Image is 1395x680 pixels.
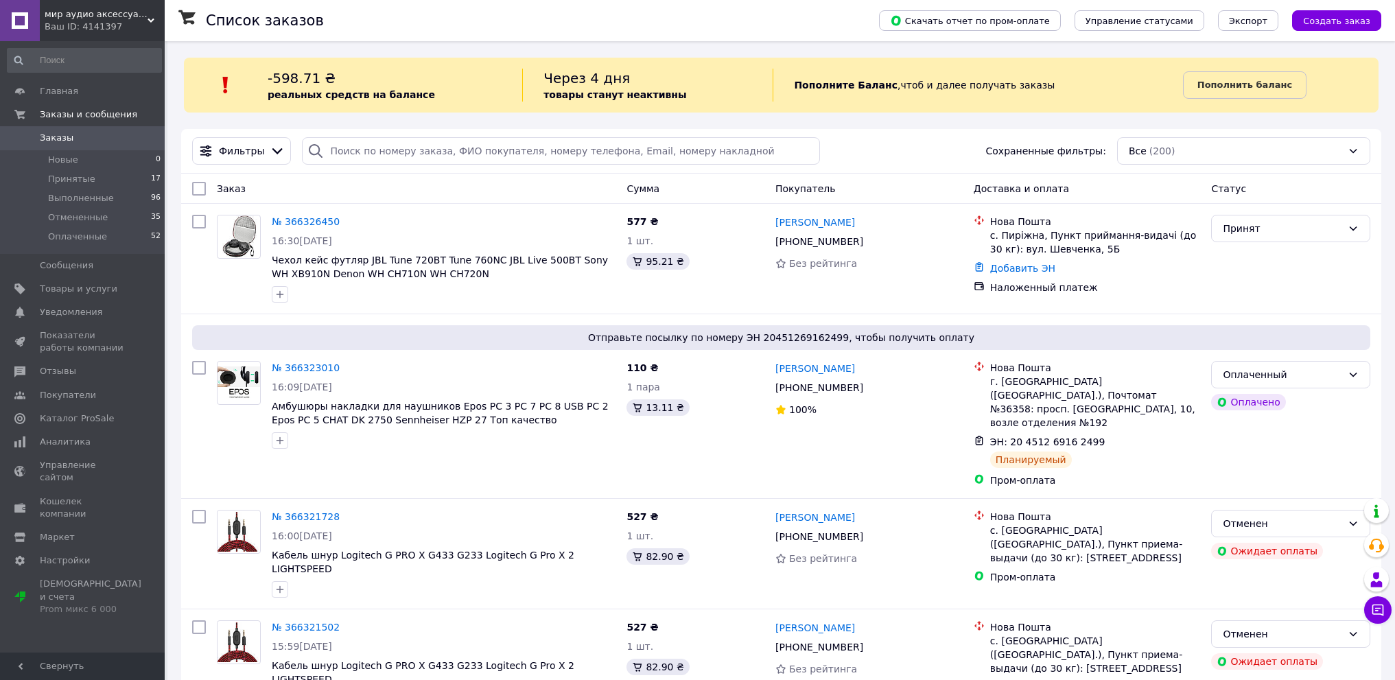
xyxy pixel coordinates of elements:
span: Без рейтинга [789,664,857,675]
span: Новые [48,154,78,166]
span: Оплаченные [48,231,107,243]
span: Покупатели [40,389,96,401]
div: Нова Пошта [990,620,1201,634]
span: 15:59[DATE] [272,641,332,652]
button: Экспорт [1218,10,1278,31]
div: [PHONE_NUMBER] [773,378,866,397]
div: Наложенный платеж [990,281,1201,294]
span: 100% [789,404,817,415]
span: 17 [151,173,161,185]
span: 16:09[DATE] [272,382,332,392]
img: Фото товару [218,366,260,399]
span: Настройки [40,554,90,567]
a: № 366321502 [272,622,340,633]
span: Заказы [40,132,73,144]
span: Отмененные [48,211,108,224]
span: Заказ [217,183,246,194]
span: мир аудио аксессуаров [45,8,148,21]
a: Фото товару [217,510,261,554]
span: Экспорт [1229,16,1267,26]
div: 82.90 ₴ [626,659,689,675]
span: Покупатель [775,183,836,194]
span: 0 [156,154,161,166]
div: Отменен [1223,516,1342,531]
div: [PHONE_NUMBER] [773,637,866,657]
a: Пополнить баланс [1183,71,1306,99]
div: с. [GEOGRAPHIC_DATA] ([GEOGRAPHIC_DATA].), Пункт приема-выдачи (до 30 кг): [STREET_ADDRESS] [990,524,1201,565]
div: Отменен [1223,626,1342,642]
div: Ожидает оплаты [1211,653,1323,670]
a: Фото товару [217,620,261,664]
a: [PERSON_NAME] [775,362,855,375]
button: Управление статусами [1075,10,1204,31]
a: Создать заказ [1278,14,1381,25]
span: Через 4 дня [543,70,630,86]
div: 82.90 ₴ [626,548,689,565]
span: 1 пара [626,382,660,392]
span: 96 [151,192,161,204]
a: Амбушюры накладки для наушников Epos PC 3 PC 7 PC 8 USB PC 2 Epos PC 5 CHAT DK 2750 Sennheiser HZ... [272,401,609,425]
span: ЭН: 20 4512 6916 2499 [990,436,1105,447]
div: Ваш ID: 4141397 [45,21,165,33]
a: [PERSON_NAME] [775,511,855,524]
div: с. Пиріжна, Пункт приймання-видачі (до 30 кг): вул. Шевченка, 5Б [990,228,1201,256]
span: 577 ₴ [626,216,658,227]
div: Принят [1223,221,1342,236]
span: -598.71 ₴ [268,70,336,86]
button: Чат с покупателем [1364,596,1392,624]
div: с. [GEOGRAPHIC_DATA] ([GEOGRAPHIC_DATA].), Пункт приема-выдачи (до 30 кг): [STREET_ADDRESS] [990,634,1201,675]
input: Поиск [7,48,162,73]
b: реальных средств на балансе [268,89,435,100]
span: Создать заказ [1303,16,1370,26]
span: Без рейтинга [789,258,857,269]
a: [PERSON_NAME] [775,215,855,229]
span: 16:30[DATE] [272,235,332,246]
span: Чехол кейс футляр JBL Tune 720BT Tune 760NC JBL Live 500BT Sony WH XB910N Denon WH CH710N WH CH720N [272,255,608,279]
a: Кабель шнур Logitech G PRO X G433 G233 Logitech G Pro X 2 LIGHTSPEED [272,550,574,574]
b: Пополните Баланс [794,80,898,91]
span: Маркет [40,531,75,543]
span: 52 [151,231,161,243]
span: 1 шт. [626,235,653,246]
img: :exclamation: [215,75,236,95]
a: Добавить ЭН [990,263,1055,274]
span: 110 ₴ [626,362,658,373]
span: Аналитика [40,436,91,448]
div: Нова Пошта [990,215,1201,228]
div: Нова Пошта [990,361,1201,375]
div: [PHONE_NUMBER] [773,527,866,546]
span: [DEMOGRAPHIC_DATA] и счета [40,578,141,615]
b: товары станут неактивны [543,89,686,100]
span: Сумма [626,183,659,194]
button: Создать заказ [1292,10,1381,31]
span: Фильтры [219,144,264,158]
span: Выполненные [48,192,114,204]
button: Скачать отчет по пром-оплате [879,10,1061,31]
img: Фото товару [219,215,259,258]
span: Отзывы [40,365,76,377]
a: Фото товару [217,215,261,259]
span: 1 шт. [626,641,653,652]
span: Отправьте посылку по номеру ЭН 20451269162499, чтобы получить оплату [198,331,1365,344]
span: Статус [1211,183,1246,194]
div: Оплачено [1211,394,1285,410]
div: Пром-оплата [990,473,1201,487]
div: , чтоб и далее получать заказы [773,69,1182,102]
b: Пополнить баланс [1197,80,1292,90]
a: № 366321728 [272,511,340,522]
div: г. [GEOGRAPHIC_DATA] ([GEOGRAPHIC_DATA].), Почтомат №36358: просп. [GEOGRAPHIC_DATA], 10, возле о... [990,375,1201,430]
a: № 366323010 [272,362,340,373]
span: Управление статусами [1086,16,1193,26]
a: [PERSON_NAME] [775,621,855,635]
span: Заказы и сообщения [40,108,137,121]
a: № 366326450 [272,216,340,227]
span: (200) [1149,145,1175,156]
div: 13.11 ₴ [626,399,689,416]
span: Уведомления [40,306,102,318]
span: Показатели работы компании [40,329,127,354]
span: Доставка и оплата [974,183,1069,194]
div: Ожидает оплаты [1211,543,1323,559]
img: Фото товару [218,512,260,551]
span: 16:00[DATE] [272,530,332,541]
